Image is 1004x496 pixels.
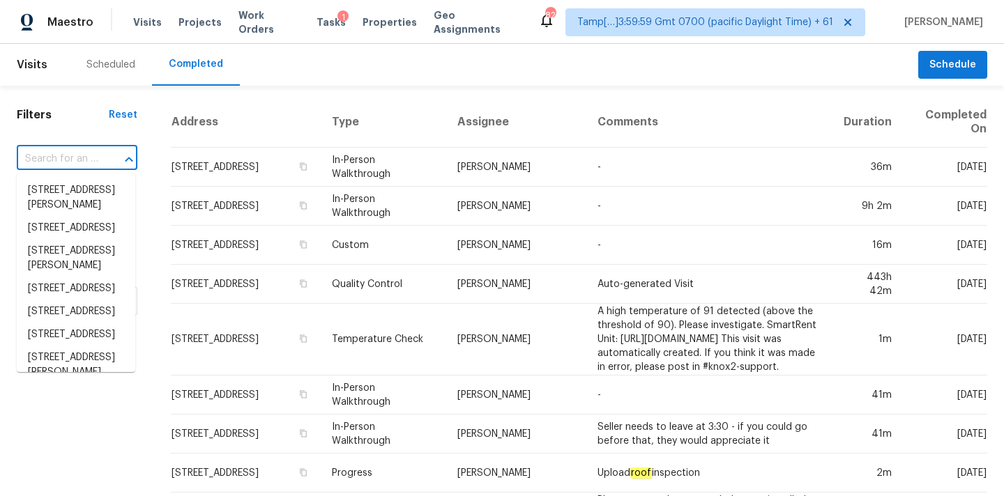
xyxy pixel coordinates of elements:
button: Copy Address [297,332,310,345]
td: In-Person Walkthrough [321,414,446,454]
button: Copy Address [297,277,310,290]
td: [STREET_ADDRESS] [171,148,321,187]
td: [STREET_ADDRESS] [171,265,321,304]
button: Copy Address [297,427,310,440]
th: Type [321,97,446,148]
td: [DATE] [903,454,987,493]
td: Progress [321,454,446,493]
td: [STREET_ADDRESS] [171,187,321,226]
td: 9h 2m [831,187,903,226]
div: 823 [545,8,555,22]
td: Temperature Check [321,304,446,375]
span: Work Orders [238,8,300,36]
button: Close [119,150,139,169]
td: [PERSON_NAME] [446,187,586,226]
td: [PERSON_NAME] [446,304,586,375]
td: In-Person Walkthrough [321,148,446,187]
button: Copy Address [297,199,310,212]
li: [STREET_ADDRESS][PERSON_NAME] [17,240,135,277]
em: roof [630,467,652,479]
th: Assignee [446,97,586,148]
button: Copy Address [297,388,310,401]
span: Tasks [317,17,346,27]
td: [STREET_ADDRESS] [171,375,321,414]
td: [PERSON_NAME] [446,265,586,304]
input: Search for an address... [17,148,98,170]
td: Upload inspection [586,454,831,493]
button: Copy Address [297,160,310,173]
td: [DATE] [903,414,987,454]
div: Scheduled [86,58,135,72]
td: [PERSON_NAME] [446,454,586,493]
th: Completed On [903,97,987,148]
td: [DATE] [903,304,987,375]
td: [STREET_ADDRESS] [171,304,321,375]
span: Properties [363,15,417,29]
td: [DATE] [903,187,987,226]
button: Copy Address [297,238,310,251]
td: Auto-generated Visit [586,265,831,304]
td: [PERSON_NAME] [446,414,586,454]
li: [STREET_ADDRESS] [17,277,135,300]
span: [PERSON_NAME] [899,15,983,29]
td: - [586,148,831,187]
span: Maestro [47,15,93,29]
td: Custom [321,226,446,265]
td: - [586,226,831,265]
td: Seller needs to leave at 3:30 - if you could go before that, they would appreciate it [586,414,831,454]
td: 41m [831,375,903,414]
span: Visits [17,49,47,80]
td: [DATE] [903,148,987,187]
td: [PERSON_NAME] [446,148,586,187]
li: [STREET_ADDRESS] [17,217,135,240]
li: [STREET_ADDRESS] [17,300,135,323]
button: Copy Address [297,466,310,479]
h1: Filters [17,108,109,122]
li: [STREET_ADDRESS] [17,323,135,346]
button: Schedule [918,51,987,79]
td: [PERSON_NAME] [446,375,586,414]
td: [STREET_ADDRESS] [171,454,321,493]
td: 16m [831,226,903,265]
td: [PERSON_NAME] [446,226,586,265]
div: Reset [109,108,137,122]
span: Tamp[…]3:59:59 Gmt 0700 (pacific Daylight Time) + 61 [577,15,833,29]
span: Projects [178,15,222,29]
td: [STREET_ADDRESS] [171,226,321,265]
td: 1m [831,304,903,375]
td: A high temperature of 91 detected (above the threshold of 90). Please investigate. SmartRent Unit... [586,304,831,375]
li: [STREET_ADDRESS][PERSON_NAME] [17,346,135,384]
div: 1 [337,10,349,24]
div: Completed [169,57,223,71]
li: [STREET_ADDRESS][PERSON_NAME] [17,179,135,217]
th: Address [171,97,321,148]
td: 41m [831,414,903,454]
td: - [586,375,831,414]
td: [DATE] [903,375,987,414]
td: [DATE] [903,265,987,304]
td: 36m [831,148,903,187]
td: In-Person Walkthrough [321,187,446,226]
td: - [586,187,831,226]
td: 2m [831,454,903,493]
th: Comments [586,97,831,148]
th: Duration [831,97,903,148]
span: Geo Assignments [434,8,522,36]
span: Schedule [929,56,976,74]
td: [STREET_ADDRESS] [171,414,321,454]
td: [DATE] [903,226,987,265]
td: 443h 42m [831,265,903,304]
td: In-Person Walkthrough [321,375,446,414]
span: Visits [133,15,162,29]
td: Quality Control [321,265,446,304]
